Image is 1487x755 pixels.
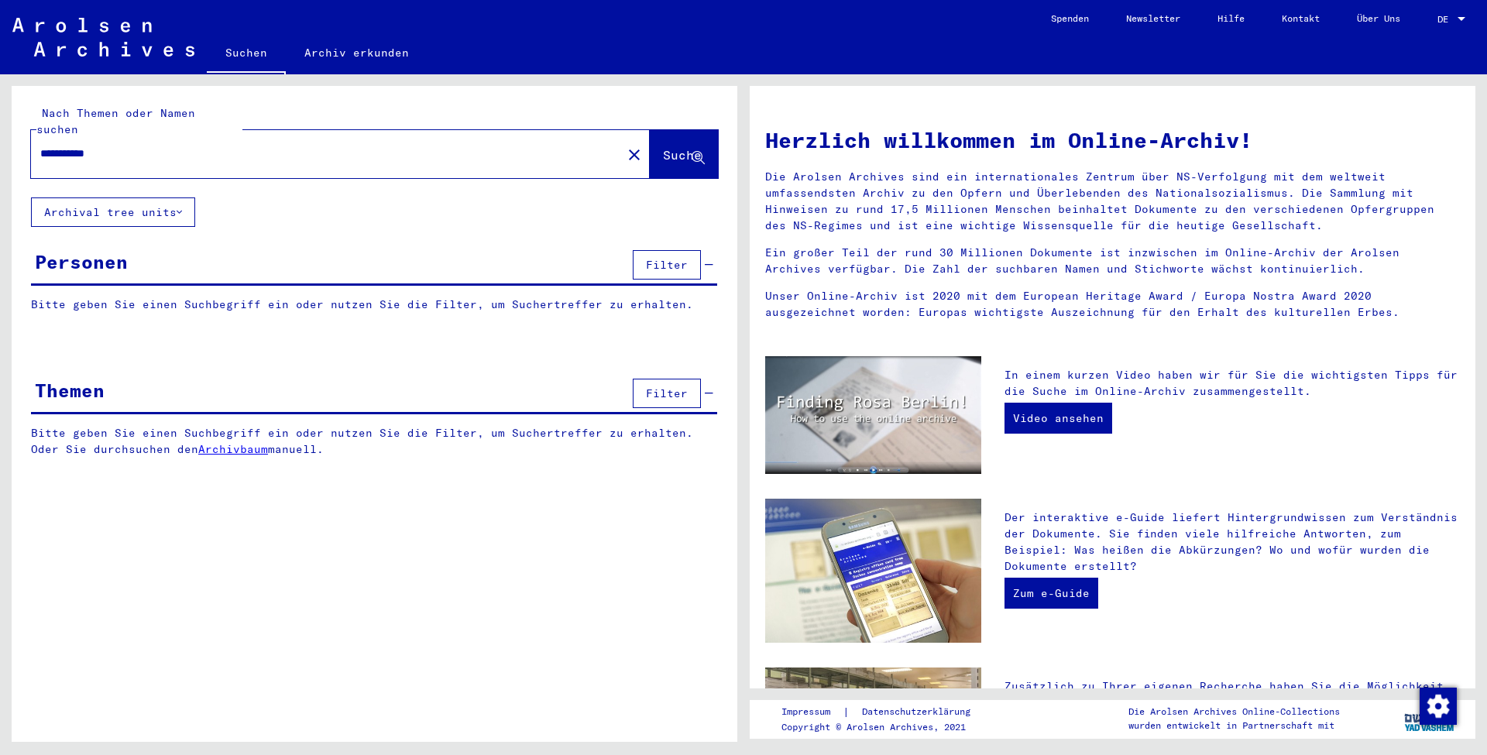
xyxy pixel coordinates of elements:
div: Themen [35,376,105,404]
p: In einem kurzen Video haben wir für Sie die wichtigsten Tipps für die Suche im Online-Archiv zusa... [1004,367,1460,400]
a: Impressum [781,704,843,720]
p: Zusätzlich zu Ihrer eigenen Recherche haben Sie die Möglichkeit, eine Anfrage an die Arolsen Arch... [1004,678,1460,743]
p: Die Arolsen Archives sind ein internationales Zentrum über NS-Verfolgung mit dem weltweit umfasse... [765,169,1460,234]
div: Personen [35,248,128,276]
button: Suche [650,130,718,178]
p: Ein großer Teil der rund 30 Millionen Dokumente ist inzwischen im Online-Archiv der Arolsen Archi... [765,245,1460,277]
button: Filter [633,379,701,408]
a: Video ansehen [1004,403,1112,434]
span: Filter [646,258,688,272]
p: wurden entwickelt in Partnerschaft mit [1128,719,1340,733]
a: Suchen [207,34,286,74]
a: Archivbaum [198,442,268,456]
a: Zum e-Guide [1004,578,1098,609]
p: Die Arolsen Archives Online-Collections [1128,705,1340,719]
img: yv_logo.png [1401,699,1459,738]
img: Arolsen_neg.svg [12,18,194,57]
p: Bitte geben Sie einen Suchbegriff ein oder nutzen Sie die Filter, um Suchertreffer zu erhalten. O... [31,425,718,458]
button: Archival tree units [31,197,195,227]
button: Clear [619,139,650,170]
img: eguide.jpg [765,499,981,643]
mat-icon: close [625,146,644,164]
img: Zustimmung ändern [1420,688,1457,725]
button: Filter [633,250,701,280]
span: Filter [646,386,688,400]
mat-label: Nach Themen oder Namen suchen [36,106,195,136]
a: Archiv erkunden [286,34,428,71]
img: video.jpg [765,356,981,474]
span: DE [1437,14,1454,25]
span: Suche [663,147,702,163]
p: Unser Online-Archiv ist 2020 mit dem European Heritage Award / Europa Nostra Award 2020 ausgezeic... [765,288,1460,321]
p: Der interaktive e-Guide liefert Hintergrundwissen zum Verständnis der Dokumente. Sie finden viele... [1004,510,1460,575]
p: Bitte geben Sie einen Suchbegriff ein oder nutzen Sie die Filter, um Suchertreffer zu erhalten. [31,297,717,313]
h1: Herzlich willkommen im Online-Archiv! [765,124,1460,156]
a: Datenschutzerklärung [850,704,989,720]
div: | [781,704,989,720]
p: Copyright © Arolsen Archives, 2021 [781,720,989,734]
